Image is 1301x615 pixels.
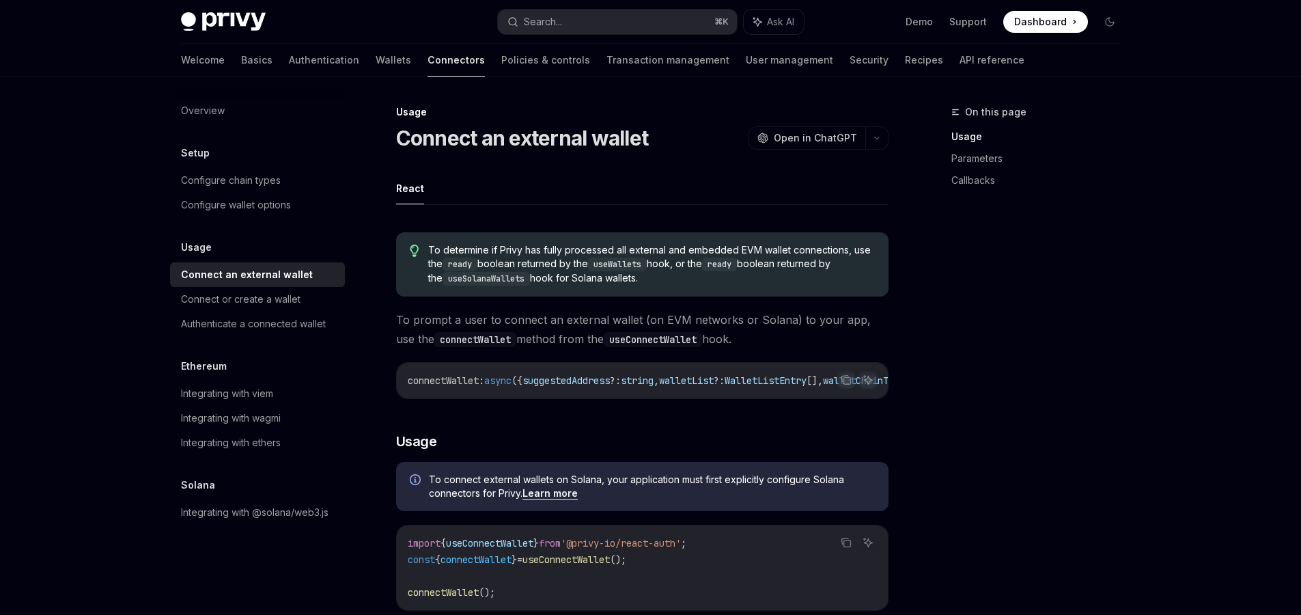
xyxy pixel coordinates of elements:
span: from [539,537,561,549]
a: Basics [241,44,272,77]
div: Overview [181,102,225,119]
button: Search...⌘K [498,10,737,34]
span: ({ [512,374,522,387]
span: (); [479,586,495,599]
h5: Solana [181,477,215,493]
div: Configure wallet options [181,197,291,213]
a: Policies & controls [501,44,590,77]
code: ready [702,258,737,271]
a: Authenticate a connected wallet [170,312,345,336]
a: Authentication [289,44,359,77]
a: Support [949,15,987,29]
a: User management [746,44,833,77]
div: Authenticate a connected wallet [181,316,326,332]
span: , [654,374,659,387]
button: Toggle dark mode [1099,11,1121,33]
a: Configure wallet options [170,193,345,217]
a: API reference [960,44,1024,77]
div: Usage [396,105,889,119]
a: Transaction management [606,44,729,77]
h5: Setup [181,145,210,161]
a: Dashboard [1003,11,1088,33]
span: To prompt a user to connect an external wallet (on EVM networks or Solana) to your app, use the m... [396,310,889,348]
a: Integrating with viem [170,381,345,406]
h5: Usage [181,239,212,256]
div: Connect or create a wallet [181,291,300,307]
button: Ask AI [744,10,804,34]
a: Welcome [181,44,225,77]
span: To determine if Privy has fully processed all external and embedded EVM wallet connections, use t... [428,243,874,286]
span: { [435,553,440,566]
div: Integrating with ethers [181,435,281,451]
span: : [479,374,484,387]
span: walletList [659,374,714,387]
h1: Connect an external wallet [396,126,649,150]
span: string [621,374,654,387]
span: WalletListEntry [725,374,807,387]
span: const [408,553,435,566]
span: ?: [610,374,621,387]
a: Connectors [428,44,485,77]
div: Integrating with wagmi [181,410,281,426]
a: Configure chain types [170,168,345,193]
span: Open in ChatGPT [774,131,857,145]
span: = [517,553,522,566]
a: Security [850,44,889,77]
button: Open in ChatGPT [749,126,865,150]
span: ; [681,537,686,549]
span: connectWallet [440,553,512,566]
code: useSolanaWallets [443,272,530,286]
a: Recipes [905,44,943,77]
span: ⌘ K [714,16,729,27]
div: Integrating with viem [181,385,273,402]
span: Dashboard [1014,15,1067,29]
div: Integrating with @solana/web3.js [181,504,328,521]
span: connectWallet [408,586,479,599]
code: useConnectWallet [604,332,702,347]
a: Learn more [522,487,578,500]
a: Integrating with wagmi [170,406,345,430]
a: Integrating with ethers [170,430,345,455]
a: Demo [906,15,933,29]
span: [], [807,374,823,387]
span: connectWallet [408,374,479,387]
code: connectWallet [434,332,516,347]
span: On this page [965,104,1026,120]
a: Overview [170,98,345,123]
a: Usage [951,126,1132,148]
span: import [408,537,440,549]
span: { [440,537,446,549]
span: } [512,553,517,566]
h5: Ethereum [181,358,227,374]
a: Integrating with @solana/web3.js [170,500,345,525]
a: Callbacks [951,169,1132,191]
span: walletChainType [823,374,905,387]
div: Connect an external wallet [181,266,313,283]
a: Connect an external wallet [170,262,345,287]
div: Search... [524,14,562,30]
button: Copy the contents from the code block [837,534,855,551]
button: React [396,172,424,204]
a: Wallets [376,44,411,77]
span: Ask AI [767,15,794,29]
div: Configure chain types [181,172,281,189]
span: } [533,537,539,549]
span: To connect external wallets on Solana, your application must first explicitly configure Solana co... [429,473,875,500]
span: '@privy-io/react-auth' [561,537,681,549]
span: (); [610,553,626,566]
a: Connect or create a wallet [170,287,345,312]
code: useWallets [588,258,647,271]
span: useConnectWallet [446,537,533,549]
svg: Tip [410,245,419,257]
button: Ask AI [859,534,877,551]
img: dark logo [181,12,266,31]
button: Ask AI [859,371,877,389]
span: suggestedAddress [522,374,610,387]
span: Usage [396,432,437,451]
svg: Info [410,474,423,488]
span: async [484,374,512,387]
span: ?: [714,374,725,387]
button: Copy the contents from the code block [837,371,855,389]
a: Parameters [951,148,1132,169]
span: useConnectWallet [522,553,610,566]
